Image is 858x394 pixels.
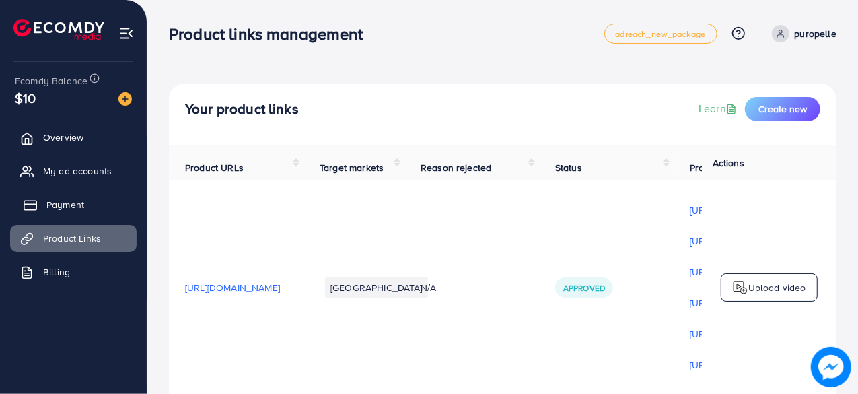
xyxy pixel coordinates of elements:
[690,326,785,342] p: [URL][DOMAIN_NAME]
[713,156,744,170] span: Actions
[604,24,717,44] a: adreach_new_package
[555,161,582,174] span: Status
[10,225,137,252] a: Product Links
[690,357,785,373] p: [URL][DOMAIN_NAME]
[690,264,785,280] p: [URL][DOMAIN_NAME]
[10,158,137,185] a: My ad accounts
[421,161,491,174] span: Reason rejected
[169,24,373,44] h3: Product links management
[185,161,244,174] span: Product URLs
[13,19,104,40] img: logo
[690,233,785,249] p: [URL][DOMAIN_NAME]
[320,161,384,174] span: Target markets
[15,88,36,108] span: $10
[43,131,83,144] span: Overview
[10,259,137,286] a: Billing
[10,191,137,218] a: Payment
[766,25,836,42] a: puropelle
[118,92,132,106] img: image
[43,164,112,178] span: My ad accounts
[185,281,280,294] span: [URL][DOMAIN_NAME]
[118,26,134,41] img: menu
[43,232,101,245] span: Product Links
[46,198,84,211] span: Payment
[758,102,807,116] span: Create new
[732,280,748,296] img: logo
[690,295,785,311] p: [URL][DOMAIN_NAME]
[43,265,70,279] span: Billing
[690,161,749,174] span: Product video
[10,124,137,151] a: Overview
[795,26,836,42] p: puropelle
[185,101,299,118] h4: Your product links
[699,101,740,117] a: Learn
[15,74,87,88] span: Ecomdy Balance
[325,277,428,298] li: [GEOGRAPHIC_DATA]
[421,281,436,294] span: N/A
[811,347,851,387] img: image
[748,280,806,296] p: Upload video
[690,202,785,218] p: [URL][DOMAIN_NAME]
[745,97,820,121] button: Create new
[563,282,605,294] span: Approved
[616,30,706,38] span: adreach_new_package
